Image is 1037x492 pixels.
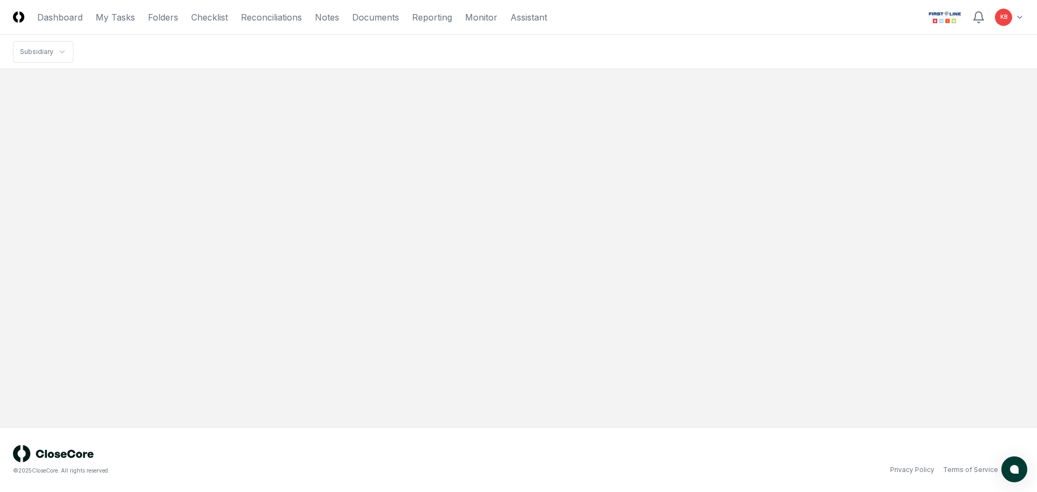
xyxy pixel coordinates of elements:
[13,445,94,462] img: logo
[20,47,53,57] div: Subsidiary
[241,11,302,24] a: Reconciliations
[510,11,547,24] a: Assistant
[13,11,24,23] img: Logo
[352,11,399,24] a: Documents
[994,8,1013,27] button: KB
[1001,456,1027,482] button: atlas-launcher
[1000,13,1007,21] span: KB
[13,467,518,475] div: © 2025 CloseCore. All rights reserved.
[890,465,934,475] a: Privacy Policy
[148,11,178,24] a: Folders
[943,465,998,475] a: Terms of Service
[96,11,135,24] a: My Tasks
[926,9,964,26] img: First Line Technology logo
[191,11,228,24] a: Checklist
[315,11,339,24] a: Notes
[465,11,497,24] a: Monitor
[37,11,83,24] a: Dashboard
[13,41,73,63] nav: breadcrumb
[412,11,452,24] a: Reporting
